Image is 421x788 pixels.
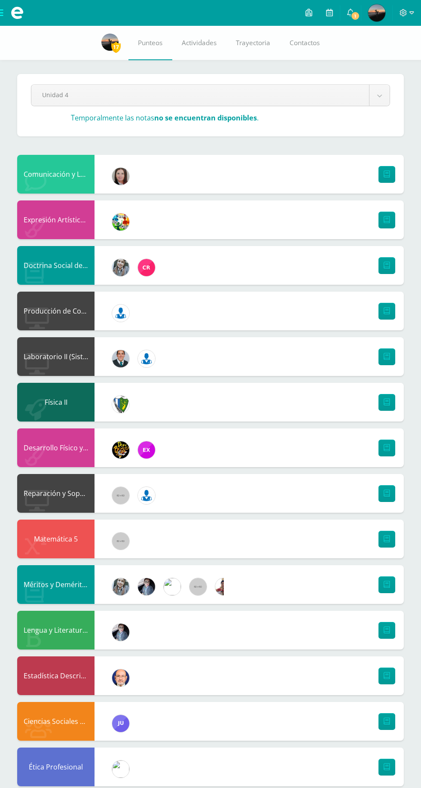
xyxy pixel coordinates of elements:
[226,26,280,60] a: Trayectoria
[280,26,329,60] a: Contactos
[172,26,226,60] a: Actividades
[138,259,155,276] img: 866c3f3dc5f3efb798120d7ad13644d9.png
[17,292,95,330] div: Producción de Contenidos Digitales
[112,487,129,504] img: 60x60
[138,350,155,367] img: 6ed6846fa57649245178fca9fc9a58dd.png
[112,669,129,686] img: 6b7a2a75a6c7e6282b1a1fdce061224c.png
[112,396,129,413] img: d7d6d148f6dec277cbaab50fee73caa7.png
[17,474,95,513] div: Reparación y Soporte Técnico CISCO
[112,441,129,459] img: 21dcd0747afb1b787494880446b9b401.png
[112,715,129,732] img: 0261123e46d54018888246571527a9cf.png
[17,155,95,194] div: Comunicación y Lenguaje L3 Inglés
[215,578,232,595] img: cb93aa548b99414539690fcffb7d5efd.png
[138,38,162,47] span: Punteos
[101,34,119,51] img: adda248ed197d478fb388b66fa81bb8e.png
[111,42,121,52] span: 17
[189,578,207,595] img: 60x60
[17,565,95,604] div: Méritos y Deméritos 5to. Bach. en CCLL. "B"
[17,748,95,786] div: Ética Profesional
[236,38,270,47] span: Trayectoria
[138,578,155,595] img: 702136d6d401d1cd4ce1c6f6778c2e49.png
[164,578,181,595] img: 6dfd641176813817be49ede9ad67d1c4.png
[112,533,129,550] img: 60x60
[17,520,95,558] div: Matemática 5
[17,611,95,649] div: Lengua y Literatura 5
[290,38,320,47] span: Contactos
[112,578,129,595] img: cba4c69ace659ae4cf02a5761d9a2473.png
[17,656,95,695] div: Estadística Descriptiva
[128,26,172,60] a: Punteos
[112,624,129,641] img: 702136d6d401d1cd4ce1c6f6778c2e49.png
[17,246,95,285] div: Doctrina Social de la Iglesia
[17,337,95,376] div: Laboratorio II (Sistema Operativo Macintoch)
[112,305,129,322] img: 6ed6846fa57649245178fca9fc9a58dd.png
[112,760,129,778] img: 6dfd641176813817be49ede9ad67d1c4.png
[368,4,385,22] img: adda248ed197d478fb388b66fa81bb8e.png
[182,38,217,47] span: Actividades
[17,428,95,467] div: Desarrollo Físico y Artístico (Extracurricular)
[17,200,95,239] div: Expresión Artística II
[71,113,259,123] h3: Temporalmente las notas .
[112,350,129,367] img: 2306758994b507d40baaa54be1d4aa7e.png
[42,85,358,105] span: Unidad 4
[31,85,390,106] a: Unidad 4
[351,11,360,21] span: 1
[17,702,95,741] div: Ciencias Sociales y Formación Ciudadana 5
[112,168,129,185] img: 8af0450cf43d44e38c4a1497329761f3.png
[17,383,95,422] div: Física II
[138,487,155,504] img: 6ed6846fa57649245178fca9fc9a58dd.png
[112,259,129,276] img: cba4c69ace659ae4cf02a5761d9a2473.png
[154,113,257,123] strong: no se encuentran disponibles
[112,213,129,231] img: 159e24a6ecedfdf8f489544946a573f0.png
[138,441,155,459] img: ce84f7dabd80ed5f5aa83b4480291ac6.png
